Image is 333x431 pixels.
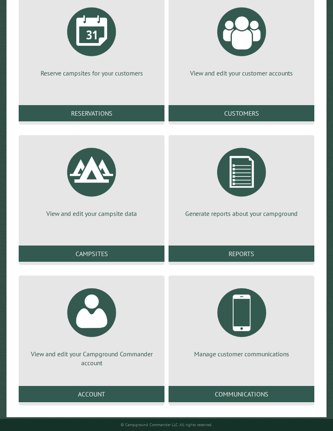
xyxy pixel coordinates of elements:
[28,349,155,368] p: View and edit your Campground Commander account
[169,105,314,121] a: Customers
[28,69,155,78] p: Reserve campsites for your customers
[178,142,305,218] a: Generate reports about your campground
[19,246,164,262] a: Campsites
[178,349,305,358] p: Manage customer communications
[169,386,314,402] a: Communications
[28,142,155,218] a: View and edit your campsite data
[178,282,305,358] a: Manage customer communications
[28,282,155,368] a: View and edit your Campground Commander account
[121,422,212,427] small: © Campground Commander LLC. All rights reserved.
[178,69,305,78] p: View and edit your customer accounts
[178,1,305,78] a: View and edit your customer accounts
[178,209,305,218] p: Generate reports about your campground
[28,209,155,218] p: View and edit your campsite data
[169,246,314,262] a: Reports
[19,105,164,121] a: Reservations
[19,386,164,402] a: Account
[28,1,155,78] a: Reserve campsites for your customers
